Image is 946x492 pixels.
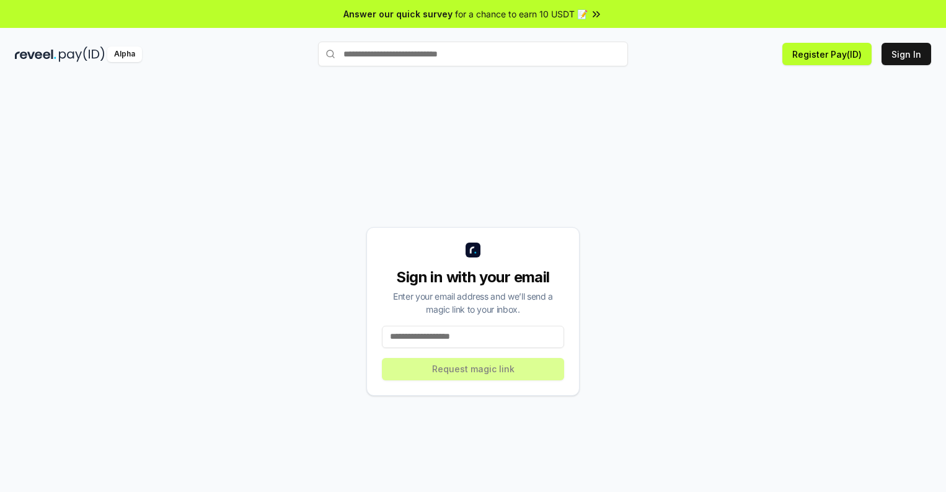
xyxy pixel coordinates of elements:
div: Sign in with your email [382,267,564,287]
div: Alpha [107,47,142,62]
button: Sign In [882,43,931,65]
img: pay_id [59,47,105,62]
div: Enter your email address and we’ll send a magic link to your inbox. [382,290,564,316]
img: reveel_dark [15,47,56,62]
span: for a chance to earn 10 USDT 📝 [455,7,588,20]
img: logo_small [466,243,480,257]
button: Register Pay(ID) [782,43,872,65]
span: Answer our quick survey [343,7,453,20]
